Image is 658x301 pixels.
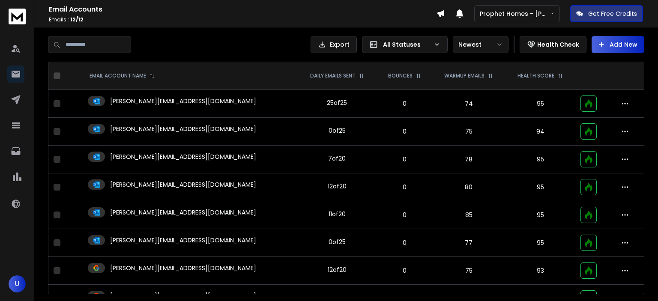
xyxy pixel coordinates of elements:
[432,257,505,285] td: 75
[505,257,575,285] td: 93
[570,5,643,22] button: Get Free Credits
[382,238,427,247] p: 0
[9,9,26,24] img: logo
[110,152,256,161] p: [PERSON_NAME][EMAIL_ADDRESS][DOMAIN_NAME]
[70,16,84,23] span: 12 / 12
[383,40,430,49] p: All Statuses
[432,90,505,118] td: 74
[382,127,427,136] p: 0
[453,36,508,53] button: Newest
[9,275,26,292] button: U
[110,208,256,217] p: [PERSON_NAME][EMAIL_ADDRESS][DOMAIN_NAME]
[310,72,356,79] p: DAILY EMAILS SENT
[505,201,575,229] td: 95
[505,173,575,201] td: 95
[505,118,575,146] td: 94
[90,72,155,79] div: EMAIL ACCOUNT NAME
[49,16,437,23] p: Emails :
[110,125,256,133] p: [PERSON_NAME][EMAIL_ADDRESS][DOMAIN_NAME]
[505,90,575,118] td: 95
[520,36,586,53] button: Health Check
[110,264,256,272] p: [PERSON_NAME][EMAIL_ADDRESS][DOMAIN_NAME]
[382,99,427,108] p: 0
[505,229,575,257] td: 95
[328,265,347,274] div: 12 of 20
[382,211,427,219] p: 0
[329,210,346,218] div: 11 of 20
[311,36,357,53] button: Export
[432,201,505,229] td: 85
[432,118,505,146] td: 75
[110,180,256,189] p: [PERSON_NAME][EMAIL_ADDRESS][DOMAIN_NAME]
[49,4,437,15] h1: Email Accounts
[588,9,637,18] p: Get Free Credits
[382,266,427,275] p: 0
[432,146,505,173] td: 78
[388,72,413,79] p: BOUNCES
[505,146,575,173] td: 95
[480,9,549,18] p: Prophet Homes - [PERSON_NAME]
[110,292,256,300] p: [PERSON_NAME][EMAIL_ADDRESS][DOMAIN_NAME]
[382,183,427,191] p: 0
[432,173,505,201] td: 80
[382,155,427,164] p: 0
[110,97,256,105] p: [PERSON_NAME][EMAIL_ADDRESS][DOMAIN_NAME]
[432,229,505,257] td: 77
[444,72,485,79] p: WARMUP EMAILS
[328,182,347,191] div: 12 of 20
[517,72,554,79] p: HEALTH SCORE
[110,236,256,244] p: [PERSON_NAME][EMAIL_ADDRESS][DOMAIN_NAME]
[592,36,644,53] button: Add New
[537,40,579,49] p: Health Check
[327,98,347,107] div: 25 of 25
[329,126,346,135] div: 0 of 25
[328,154,346,163] div: 7 of 20
[329,238,346,246] div: 0 of 25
